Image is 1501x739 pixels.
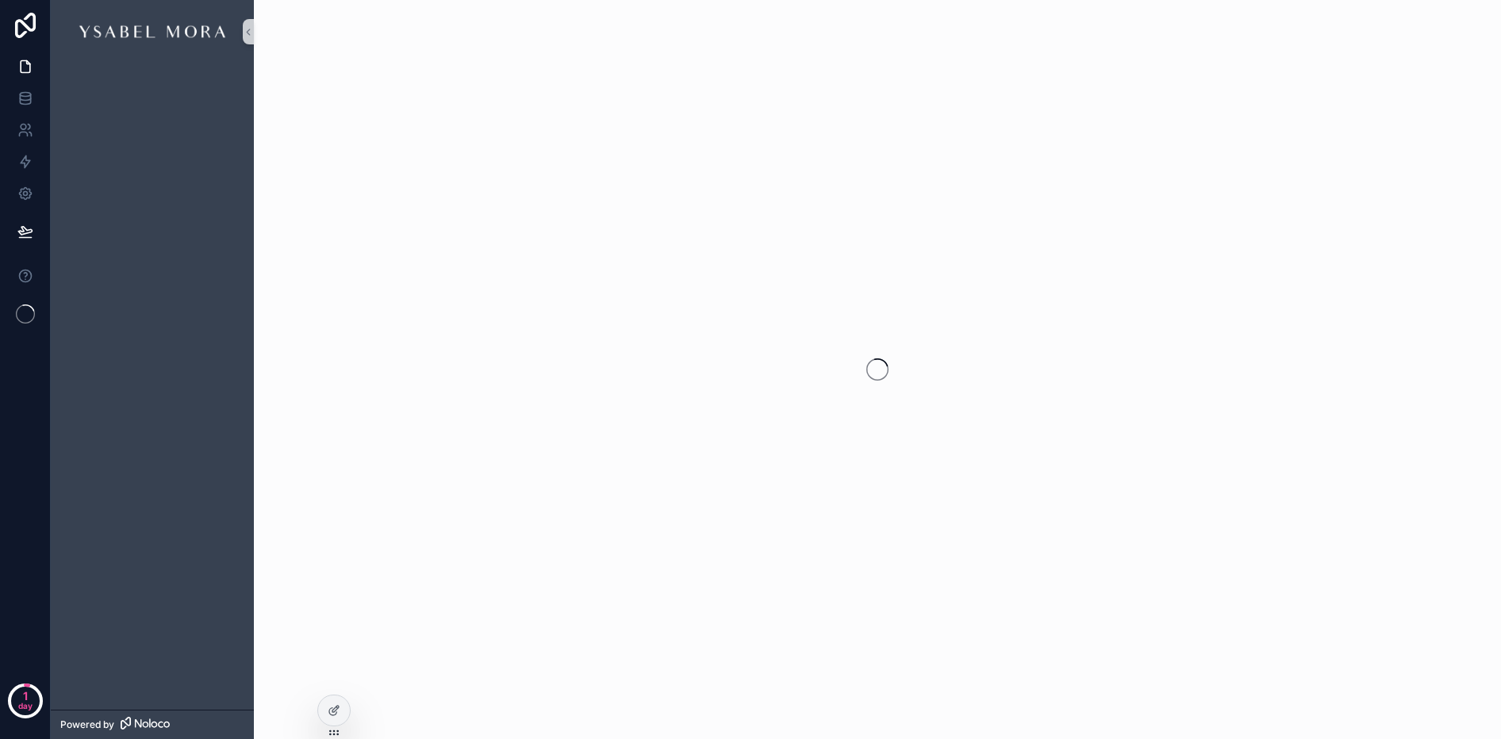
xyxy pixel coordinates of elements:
p: day [18,695,33,717]
span: Powered by [60,718,114,731]
p: 1 [23,688,28,704]
img: App logo [73,19,232,44]
div: scrollable content [51,63,254,92]
a: Powered by [51,710,254,739]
